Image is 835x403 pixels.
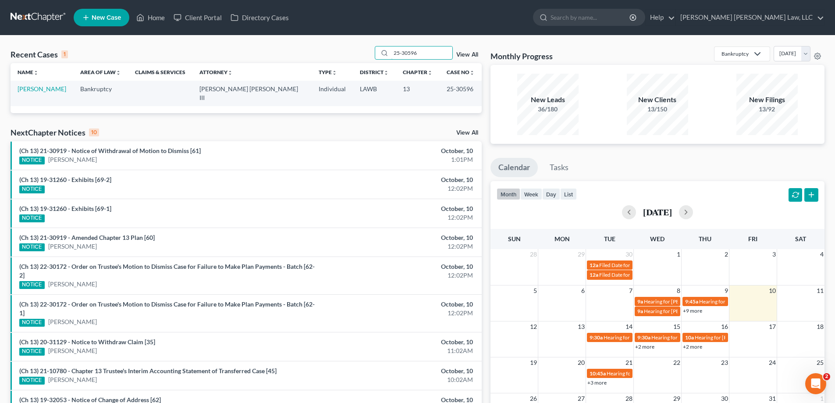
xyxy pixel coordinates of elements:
a: Nameunfold_more [18,69,39,75]
span: 3 [771,249,777,260]
span: 13 [577,321,586,332]
div: NOTICE [19,185,45,193]
span: 2 [823,373,830,380]
div: Recent Cases [11,49,68,60]
div: 12:02PM [327,184,473,193]
button: day [542,188,560,200]
a: View All [456,52,478,58]
td: Individual [312,81,353,106]
span: 7 [628,285,633,296]
a: [PERSON_NAME] [PERSON_NAME] Law, LLC [676,10,824,25]
iframe: Intercom live chat [805,373,826,394]
button: month [497,188,520,200]
span: 15 [672,321,681,332]
span: 9a [637,308,643,314]
span: 10a [685,334,694,341]
a: Chapterunfold_more [403,69,433,75]
div: 12:02PM [327,309,473,317]
i: unfold_more [227,70,233,75]
span: 24 [768,357,777,368]
button: week [520,188,542,200]
span: Sun [508,235,521,243]
a: Area of Lawunfold_more [80,69,121,75]
span: 19 [529,357,538,368]
span: 6 [580,285,586,296]
a: Attorneyunfold_more [199,69,233,75]
span: Mon [554,235,570,243]
div: Bankruptcy [721,50,749,57]
a: Directory Cases [226,10,293,25]
span: 25 [816,357,824,368]
a: [PERSON_NAME] [48,242,97,251]
a: [PERSON_NAME] [48,375,97,384]
span: 21 [625,357,633,368]
div: October, 10 [327,233,473,242]
td: [PERSON_NAME] [PERSON_NAME] III [192,81,312,106]
span: Hearing for [US_STATE] Safety Association of Timbermen - Self I [604,334,748,341]
i: unfold_more [469,70,475,75]
td: 13 [396,81,440,106]
div: 10 [89,128,99,136]
span: Filed Date for [PERSON_NAME] [599,262,672,268]
span: 1 [676,249,681,260]
div: NOTICE [19,348,45,356]
span: Tue [604,235,615,243]
a: +2 more [635,343,654,350]
span: Hearing for [PERSON_NAME] [695,334,763,341]
a: (Ch 13) 19-31260 - Exhibits [69-1] [19,205,111,212]
a: [PERSON_NAME] [18,85,66,93]
a: +9 more [683,307,702,314]
a: Case Nounfold_more [447,69,475,75]
span: 4 [819,249,824,260]
span: 20 [577,357,586,368]
h2: [DATE] [643,207,672,217]
div: October, 10 [327,146,473,155]
i: unfold_more [427,70,433,75]
span: 2 [724,249,729,260]
span: 9:30a [590,334,603,341]
span: 30 [625,249,633,260]
a: (Ch 13) 22-30172 - Order on Trustee's Motion to Dismiss Case for Failure to Make Plan Payments - ... [19,300,315,317]
span: 9a [637,298,643,305]
span: 16 [720,321,729,332]
a: +2 more [683,343,702,350]
a: (Ch 13) 19-31260 - Exhibits [69-2] [19,176,111,183]
span: Hearing for [PERSON_NAME] [699,298,767,305]
span: 12 [529,321,538,332]
a: Calendar [490,158,538,177]
div: 36/180 [517,105,579,114]
a: View All [456,130,478,136]
div: 12:02PM [327,242,473,251]
i: unfold_more [384,70,389,75]
input: Search by name... [391,46,452,59]
div: October, 10 [327,367,473,375]
span: 8 [676,285,681,296]
span: Filed Date for [PERSON_NAME] [599,271,672,278]
div: NOTICE [19,319,45,327]
i: unfold_more [33,70,39,75]
div: 10:02AM [327,375,473,384]
span: Hearing for [PERSON_NAME] [607,370,675,377]
div: New Clients [627,95,688,105]
div: 12:02PM [327,271,473,280]
a: (Ch 13) 22-30172 - Order on Trustee's Motion to Dismiss Case for Failure to Make Plan Payments - ... [19,263,315,279]
a: +3 more [587,379,607,386]
div: 1 [61,50,68,58]
a: Home [132,10,169,25]
span: 11 [816,285,824,296]
div: October, 10 [327,300,473,309]
a: Help [646,10,675,25]
a: Typeunfold_more [319,69,337,75]
div: October, 10 [327,338,473,346]
span: 10:45a [590,370,606,377]
a: (Ch 13) 21-30919 - Amended Chapter 13 Plan [60] [19,234,155,241]
span: Wed [650,235,664,243]
a: [PERSON_NAME] [48,280,97,289]
div: NOTICE [19,281,45,289]
div: New Leads [517,95,579,105]
a: [PERSON_NAME] [48,346,97,355]
td: 25-30596 [440,81,482,106]
span: 5 [533,285,538,296]
span: 28 [529,249,538,260]
div: NOTICE [19,243,45,251]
